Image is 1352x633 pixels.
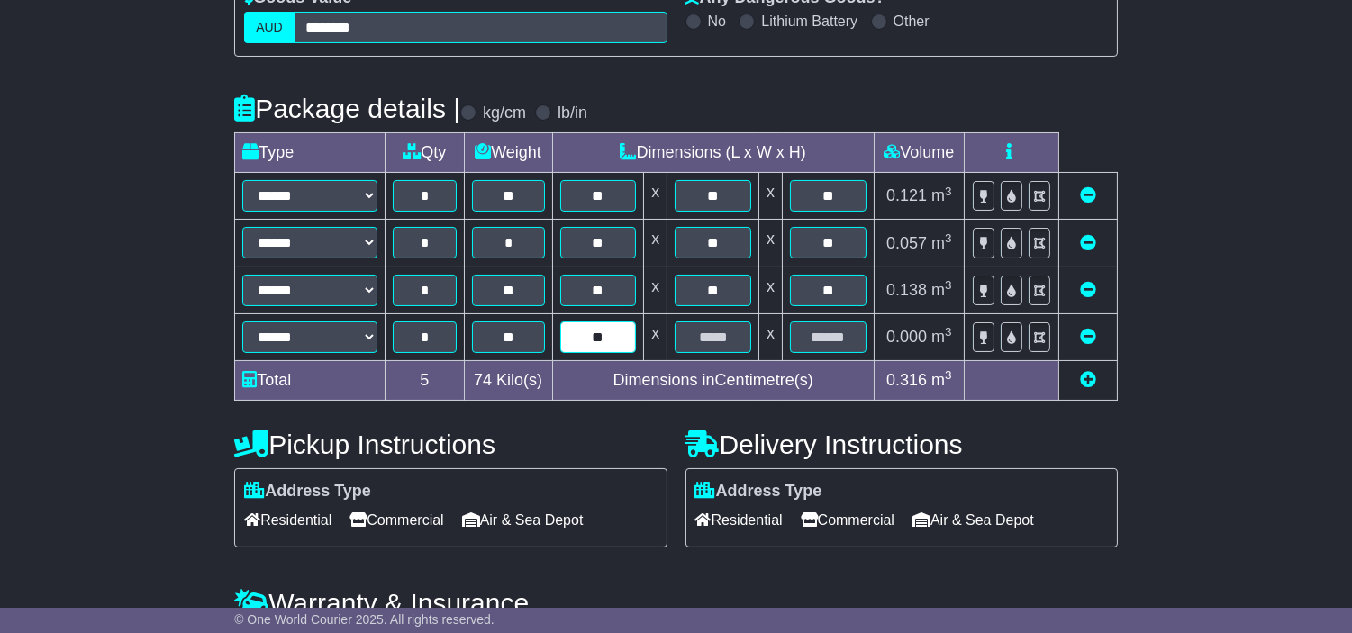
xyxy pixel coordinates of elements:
span: 0.316 [886,371,927,389]
label: AUD [244,12,295,43]
label: lb/in [558,104,587,123]
h4: Delivery Instructions [685,430,1118,459]
span: Residential [695,506,783,534]
label: No [708,13,726,30]
td: Weight [464,133,552,173]
label: Address Type [695,482,822,502]
span: 0.057 [886,234,927,252]
h4: Pickup Instructions [234,430,667,459]
label: Address Type [244,482,371,502]
h4: Warranty & Insurance [234,588,1118,618]
td: Dimensions in Centimetre(s) [552,361,874,401]
a: Remove this item [1080,234,1096,252]
td: x [644,220,667,267]
td: Qty [386,133,464,173]
td: 5 [386,361,464,401]
span: Commercial [801,506,894,534]
label: Lithium Battery [761,13,857,30]
sup: 3 [945,278,952,292]
span: Commercial [349,506,443,534]
td: Dimensions (L x W x H) [552,133,874,173]
td: x [759,173,783,220]
label: Other [894,13,930,30]
td: x [644,313,667,360]
td: x [644,267,667,313]
span: 0.121 [886,186,927,204]
td: x [759,313,783,360]
span: m [931,234,952,252]
span: m [931,371,952,389]
sup: 3 [945,185,952,198]
span: © One World Courier 2025. All rights reserved. [234,612,495,627]
a: Remove this item [1080,281,1096,299]
span: Air & Sea Depot [912,506,1034,534]
a: Remove this item [1080,186,1096,204]
span: 74 [474,371,492,389]
span: m [931,186,952,204]
td: Total [235,361,386,401]
td: Volume [874,133,964,173]
td: Type [235,133,386,173]
a: Add new item [1080,371,1096,389]
span: Residential [244,506,331,534]
span: 0.138 [886,281,927,299]
td: x [759,220,783,267]
span: Air & Sea Depot [462,506,584,534]
td: Kilo(s) [464,361,552,401]
span: m [931,281,952,299]
sup: 3 [945,325,952,339]
a: Remove this item [1080,328,1096,346]
sup: 3 [945,368,952,382]
span: 0.000 [886,328,927,346]
span: m [931,328,952,346]
td: x [759,267,783,313]
label: kg/cm [483,104,526,123]
h4: Package details | [234,94,460,123]
sup: 3 [945,231,952,245]
td: x [644,173,667,220]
